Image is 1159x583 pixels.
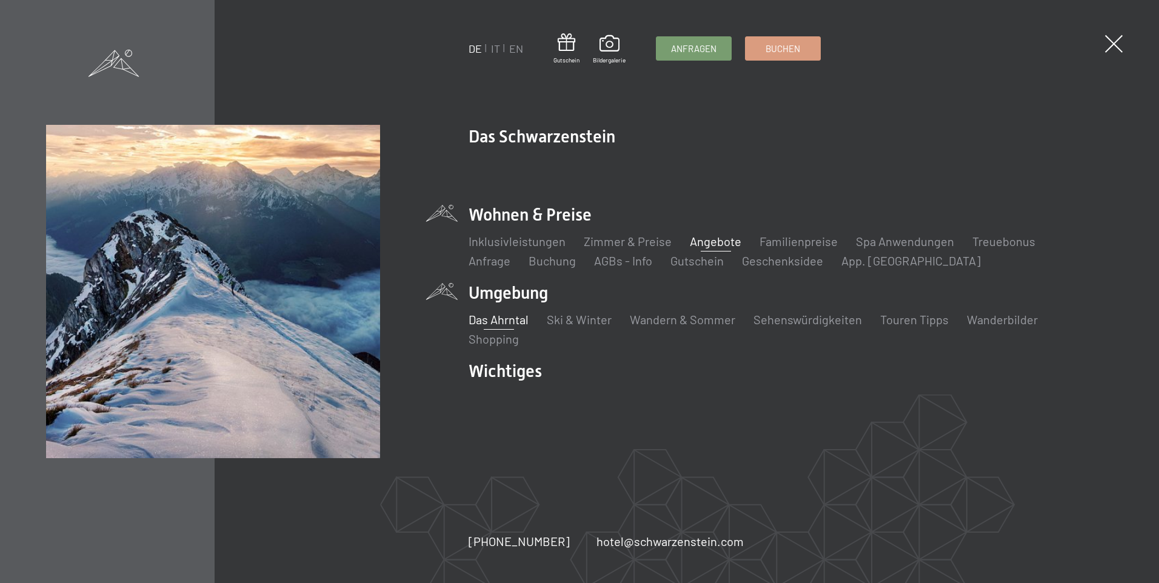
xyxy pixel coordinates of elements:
a: Geschenksidee [742,253,823,268]
a: Buchen [746,37,820,60]
a: Shopping [469,331,519,346]
a: App. [GEOGRAPHIC_DATA] [841,253,981,268]
span: Anfragen [671,42,716,55]
a: Gutschein [670,253,724,268]
a: Treuebonus [972,234,1035,248]
a: Das Ahrntal [469,312,529,327]
a: Spa Anwendungen [856,234,954,248]
a: Buchung [529,253,576,268]
a: IT [491,42,500,55]
a: EN [509,42,523,55]
a: Zimmer & Preise [584,234,672,248]
a: DE [469,42,482,55]
span: Buchen [766,42,800,55]
a: Gutschein [553,33,579,64]
a: hotel@schwarzenstein.com [596,533,744,550]
a: Touren Tipps [880,312,949,327]
a: Bildergalerie [593,35,626,64]
a: Anfragen [656,37,731,60]
span: Bildergalerie [593,56,626,64]
a: Ski & Winter [547,312,612,327]
a: Angebote [690,234,741,248]
a: Familienpreise [760,234,838,248]
a: [PHONE_NUMBER] [469,533,570,550]
a: Inklusivleistungen [469,234,566,248]
span: [PHONE_NUMBER] [469,534,570,548]
a: Anfrage [469,253,510,268]
a: Wanderbilder [967,312,1038,327]
span: Gutschein [553,56,579,64]
a: AGBs - Info [594,253,652,268]
a: Wandern & Sommer [630,312,735,327]
a: Sehenswürdigkeiten [753,312,862,327]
